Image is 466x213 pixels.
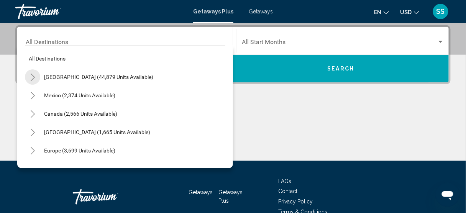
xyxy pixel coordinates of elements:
[44,92,115,98] span: Mexico (2,374 units available)
[25,69,40,85] button: Toggle United States (44,879 units available)
[25,161,40,177] button: Toggle Australia (193 units available)
[25,50,225,67] button: All destinations
[40,68,157,86] button: [GEOGRAPHIC_DATA] (44,879 units available)
[40,142,119,159] button: Europe (3,699 units available)
[400,9,412,15] span: USD
[44,111,117,117] span: Canada (2,566 units available)
[249,8,273,15] a: Getaways
[400,7,419,18] button: Change currency
[374,9,382,15] span: en
[25,125,40,140] button: Toggle Caribbean & Atlantic Islands (1,665 units available)
[25,88,40,103] button: Toggle Mexico (2,374 units available)
[29,56,66,62] span: All destinations
[435,182,460,207] iframe: Button to launch messaging window
[17,27,449,82] div: Search widget
[40,87,119,104] button: Mexico (2,374 units available)
[40,160,150,178] button: [GEOGRAPHIC_DATA] (193 units available)
[44,129,150,135] span: [GEOGRAPHIC_DATA] (1,665 units available)
[40,105,121,123] button: Canada (2,566 units available)
[44,74,153,80] span: [GEOGRAPHIC_DATA] (44,879 units available)
[219,190,243,204] a: Getaways Plus
[278,188,297,195] a: Contact
[233,55,449,82] button: Search
[40,123,154,141] button: [GEOGRAPHIC_DATA] (1,665 units available)
[25,143,40,158] button: Toggle Europe (3,699 units available)
[25,106,40,121] button: Toggle Canada (2,566 units available)
[44,147,115,154] span: Europe (3,699 units available)
[278,199,313,205] a: Privacy Policy
[278,178,291,184] a: FAQs
[328,66,354,72] span: Search
[193,8,233,15] a: Getaways Plus
[374,7,389,18] button: Change language
[189,190,213,196] a: Getaways
[73,185,149,208] a: Travorium
[431,3,451,20] button: User Menu
[436,8,445,15] span: SS
[15,4,185,19] a: Travorium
